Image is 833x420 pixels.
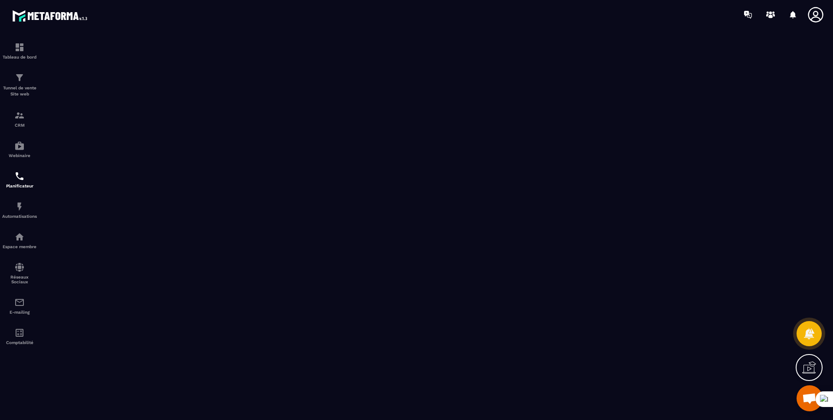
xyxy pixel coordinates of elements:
[14,72,25,83] img: formation
[14,110,25,121] img: formation
[2,85,37,97] p: Tunnel de vente Site web
[2,104,37,134] a: formationformationCRM
[14,328,25,338] img: accountant
[2,36,37,66] a: formationformationTableau de bord
[14,42,25,52] img: formation
[797,385,823,411] div: Mở cuộc trò chuyện
[14,201,25,212] img: automations
[2,244,37,249] p: Espace membre
[2,164,37,195] a: schedulerschedulerPlanificateur
[2,214,37,219] p: Automatisations
[2,310,37,315] p: E-mailing
[2,134,37,164] a: automationsautomationsWebinaire
[14,232,25,242] img: automations
[2,123,37,128] p: CRM
[2,275,37,284] p: Réseaux Sociaux
[2,66,37,104] a: formationformationTunnel de vente Site web
[14,171,25,181] img: scheduler
[2,184,37,188] p: Planificateur
[2,340,37,345] p: Comptabilité
[2,291,37,321] a: emailemailE-mailing
[12,8,90,24] img: logo
[14,262,25,272] img: social-network
[14,297,25,308] img: email
[2,55,37,59] p: Tableau de bord
[2,321,37,351] a: accountantaccountantComptabilité
[2,256,37,291] a: social-networksocial-networkRéseaux Sociaux
[2,195,37,225] a: automationsautomationsAutomatisations
[14,141,25,151] img: automations
[2,225,37,256] a: automationsautomationsEspace membre
[2,153,37,158] p: Webinaire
